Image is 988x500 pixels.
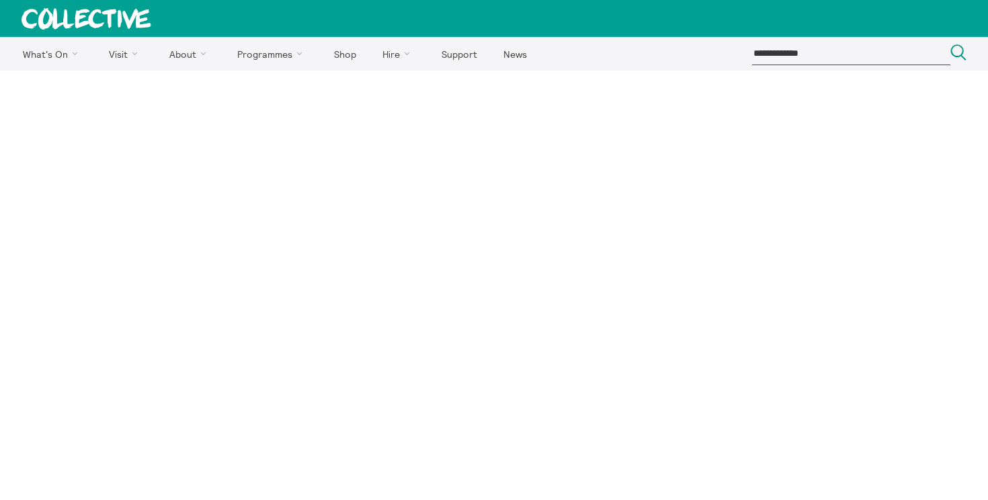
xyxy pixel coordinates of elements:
a: Support [429,37,489,71]
a: Programmes [226,37,320,71]
a: Shop [322,37,368,71]
a: Hire [371,37,427,71]
a: News [491,37,538,71]
a: What's On [11,37,95,71]
a: About [157,37,223,71]
a: Visit [97,37,155,71]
